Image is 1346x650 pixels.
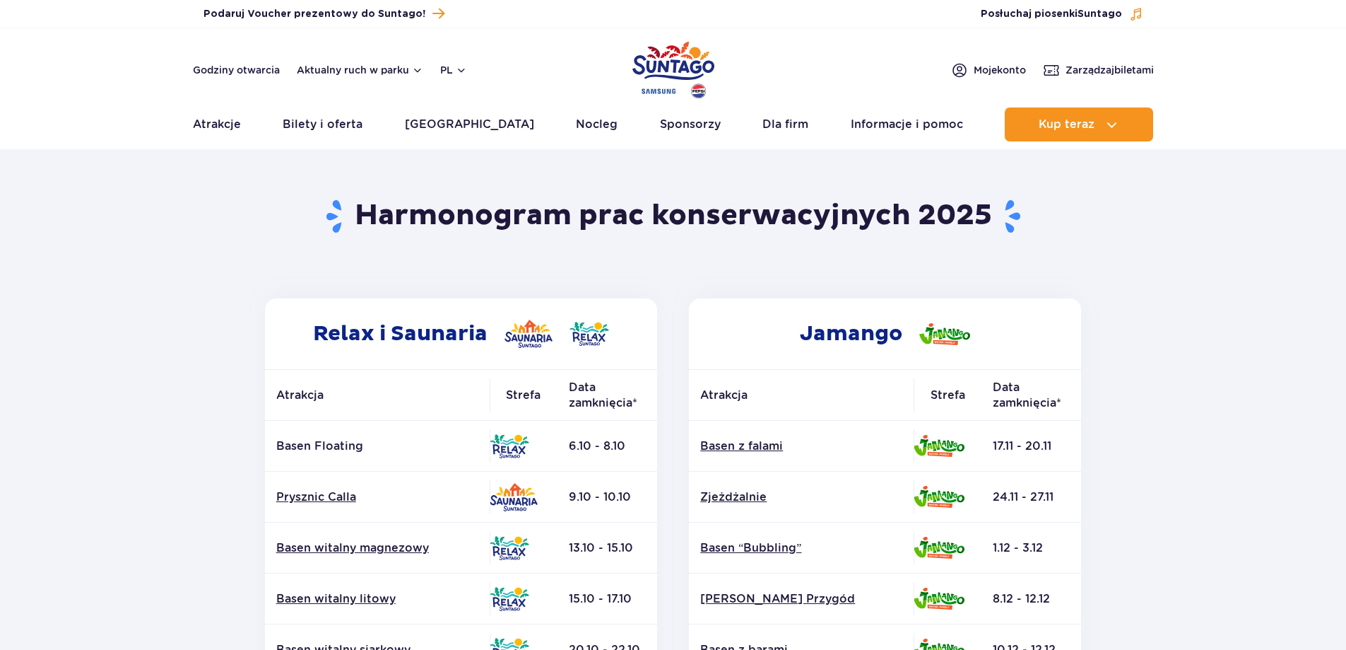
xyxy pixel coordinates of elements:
h2: Relax i Saunaria [265,298,657,369]
a: Bilety i oferta [283,108,362,141]
img: Relax [490,587,529,611]
img: Saunaria [490,483,538,511]
span: Kup teraz [1039,118,1094,131]
a: Dla firm [762,108,808,141]
a: Mojekonto [951,62,1026,79]
a: Zarządzajbiletami [1043,62,1154,79]
th: Strefa [490,370,557,421]
button: Kup teraz [1005,108,1153,141]
a: [GEOGRAPHIC_DATA] [405,108,534,141]
a: Park of Poland [632,35,714,100]
a: Basen “Bubbling” [700,540,902,556]
th: Data zamknięcia* [981,370,1081,421]
td: 6.10 - 8.10 [557,421,657,472]
img: Jamango [914,486,964,508]
a: Podaruj Voucher prezentowy do Suntago! [203,4,444,23]
td: 13.10 - 15.10 [557,523,657,574]
th: Atrakcja [265,370,490,421]
a: Prysznic Calla [276,489,478,505]
h1: Harmonogram prac konserwacyjnych 2025 [259,198,1087,235]
a: Godziny otwarcia [193,63,280,77]
img: Jamango [919,323,970,345]
img: Jamango [914,435,964,457]
th: Atrakcja [689,370,914,421]
button: pl [440,63,467,77]
span: Zarządzaj biletami [1065,63,1154,77]
a: Informacje i pomoc [851,108,963,141]
a: Atrakcje [193,108,241,141]
a: Nocleg [576,108,618,141]
img: Relax [569,322,609,346]
p: Basen Floating [276,439,478,454]
img: Relax [490,434,529,458]
a: Basen witalny litowy [276,591,478,607]
button: Posłuchaj piosenkiSuntago [981,7,1143,21]
a: Basen witalny magnezowy [276,540,478,556]
span: Moje konto [974,63,1026,77]
td: 15.10 - 17.10 [557,574,657,625]
h2: Jamango [689,298,1081,369]
img: Jamango [914,588,964,610]
td: 9.10 - 10.10 [557,472,657,523]
a: [PERSON_NAME] Przygód [700,591,902,607]
a: Basen z falami [700,439,902,454]
span: Podaruj Voucher prezentowy do Suntago! [203,7,425,21]
td: 8.12 - 12.12 [981,574,1081,625]
td: 1.12 - 3.12 [981,523,1081,574]
img: Relax [490,536,529,560]
td: 17.11 - 20.11 [981,421,1081,472]
th: Data zamknięcia* [557,370,657,421]
a: Zjeżdżalnie [700,489,902,505]
span: Posłuchaj piosenki [981,7,1122,21]
td: 24.11 - 27.11 [981,472,1081,523]
img: Jamango [914,537,964,559]
span: Suntago [1078,9,1122,19]
img: Saunaria [504,320,553,348]
a: Sponsorzy [660,108,721,141]
th: Strefa [914,370,981,421]
button: Aktualny ruch w parku [297,64,423,76]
